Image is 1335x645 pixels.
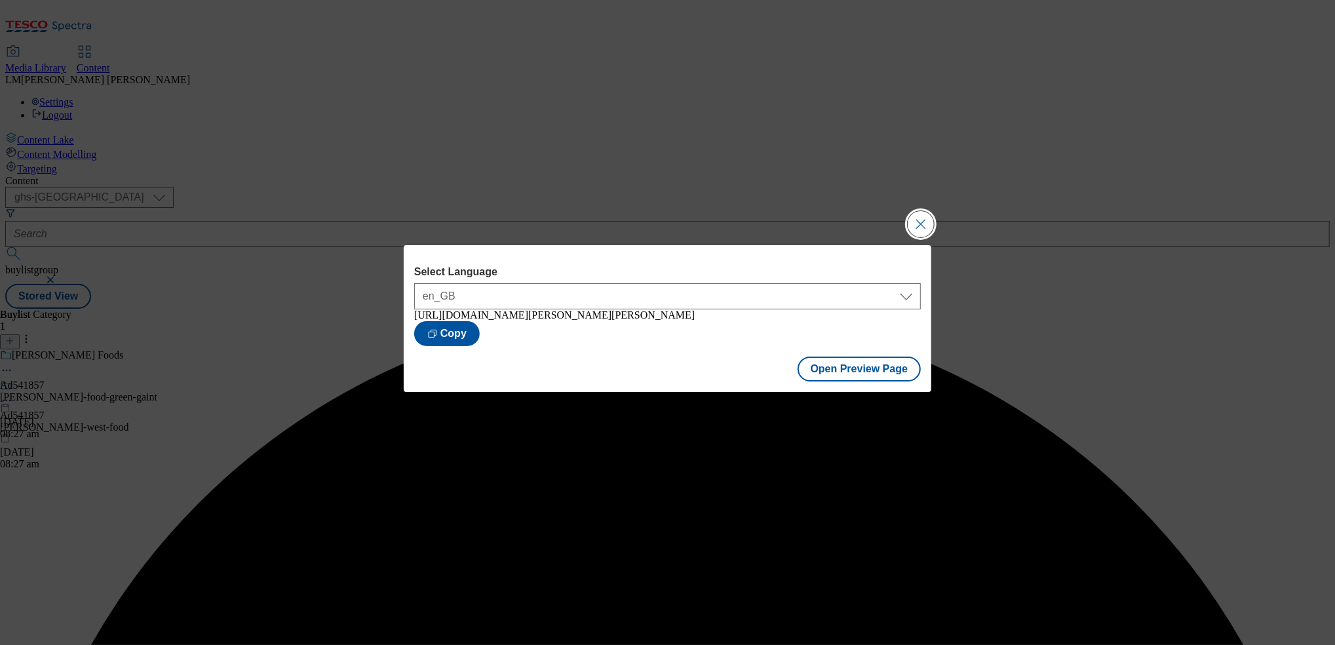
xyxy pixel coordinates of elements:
[414,309,921,321] div: [URL][DOMAIN_NAME][PERSON_NAME][PERSON_NAME]
[908,211,934,237] button: Close Modal
[414,321,480,346] button: Copy
[414,266,921,278] label: Select Language
[404,245,931,392] div: Modal
[798,357,921,381] button: Open Preview Page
